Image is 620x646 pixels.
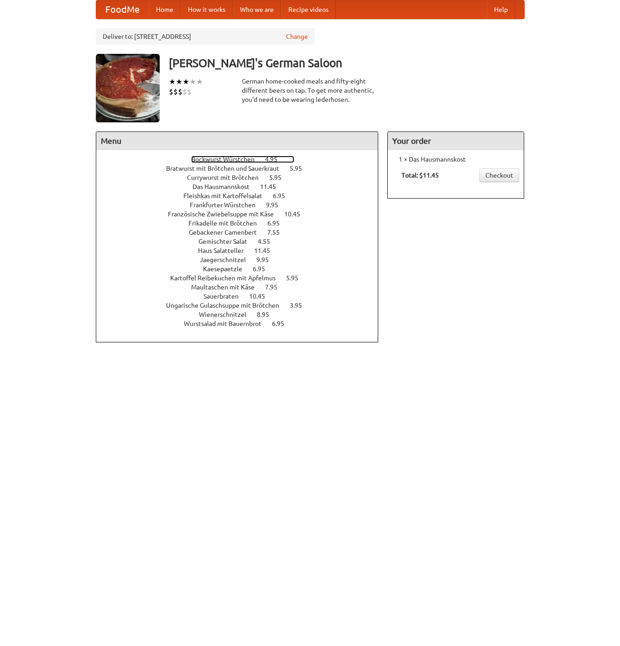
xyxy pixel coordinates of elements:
[193,183,293,190] a: Das Hausmannskost 11.45
[267,229,289,236] span: 7.55
[173,87,178,97] li: $
[189,77,196,87] li: ★
[189,229,266,236] span: Gebackener Camenbert
[203,265,251,273] span: Kaesepaetzle
[188,220,297,227] a: Frikadelle mit Brötchen 6.95
[193,183,259,190] span: Das Hausmannskost
[286,274,307,282] span: 5.95
[198,247,287,254] a: Haus Salatteller 11.45
[166,165,319,172] a: Bratwurst mit Brötchen und Sauerkraut 5.95
[265,156,287,163] span: 4.95
[199,311,286,318] a: Wienerschnitzel 8.95
[182,87,187,97] li: $
[166,165,288,172] span: Bratwurst mit Brötchen und Sauerkraut
[198,238,256,245] span: Gemischter Salat
[190,201,265,209] span: Frankfurter Würstchen
[286,32,308,41] a: Change
[190,201,295,209] a: Frankfurter Würstchen 9.95
[266,201,287,209] span: 9.95
[203,293,248,300] span: Sauerbraten
[166,302,288,309] span: Ungarische Gulaschsuppe mit Brötchen
[253,265,274,273] span: 6.95
[169,77,176,87] li: ★
[169,54,525,72] h3: [PERSON_NAME]'s German Saloon
[189,229,297,236] a: Gebackener Camenbert 7.55
[182,77,189,87] li: ★
[258,238,279,245] span: 4.55
[168,210,317,218] a: Französische Zwiebelsuppe mit Käse 10.45
[267,220,289,227] span: 6.95
[203,293,282,300] a: Sauerbraten 10.45
[260,183,285,190] span: 11.45
[269,174,291,181] span: 5.95
[184,320,271,327] span: Wurstsalad mit Bauernbrot
[96,28,315,45] div: Deliver to: [STREET_ADDRESS]
[284,210,309,218] span: 10.45
[170,274,285,282] span: Kartoffel Reibekuchen mit Apfelmus
[200,256,255,263] span: Jaegerschnitzel
[187,174,268,181] span: Currywurst mit Brötchen
[203,265,282,273] a: Kaesepaetzle 6.95
[254,247,279,254] span: 11.45
[200,256,286,263] a: Jaegerschnitzel 9.95
[198,238,287,245] a: Gemischter Salat 4.55
[170,274,315,282] a: Kartoffel Reibekuchen mit Apfelmus 5.95
[187,174,298,181] a: Currywurst mit Brötchen 5.95
[257,311,278,318] span: 8.95
[273,192,294,200] span: 6.95
[184,320,301,327] a: Wurstsalad mit Bauernbrot 6.95
[242,77,379,104] div: German home-cooked meals and fifty-eight different beers on tap. To get more authentic, you'd nee...
[183,192,302,200] a: Fleishkas mit Kartoffelsalat 6.95
[290,165,311,172] span: 5.95
[188,220,266,227] span: Frikadelle mit Brötchen
[265,284,287,291] span: 7.95
[178,87,182,97] li: $
[233,0,281,19] a: Who we are
[199,311,255,318] span: Wienerschnitzel
[96,132,378,150] h4: Menu
[249,293,274,300] span: 10.45
[479,168,519,182] a: Checkout
[169,87,173,97] li: $
[196,77,203,87] li: ★
[272,320,293,327] span: 6.95
[168,210,283,218] span: Französische Zwiebelsuppe mit Käse
[176,77,182,87] li: ★
[96,0,149,19] a: FoodMe
[198,247,253,254] span: Haus Salatteller
[191,156,264,163] span: Bockwurst Würstchen
[191,284,294,291] a: Maultaschen mit Käse 7.95
[149,0,181,19] a: Home
[281,0,336,19] a: Recipe videos
[401,172,439,179] b: Total: $11.45
[487,0,515,19] a: Help
[256,256,278,263] span: 9.95
[290,302,311,309] span: 3.95
[187,87,192,97] li: $
[181,0,233,19] a: How it works
[191,156,294,163] a: Bockwurst Würstchen 4.95
[191,284,264,291] span: Maultaschen mit Käse
[166,302,319,309] a: Ungarische Gulaschsuppe mit Brötchen 3.95
[183,192,271,200] span: Fleishkas mit Kartoffelsalat
[388,132,524,150] h4: Your order
[96,54,160,122] img: angular.jpg
[392,155,519,164] li: 1 × Das Hausmannskost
